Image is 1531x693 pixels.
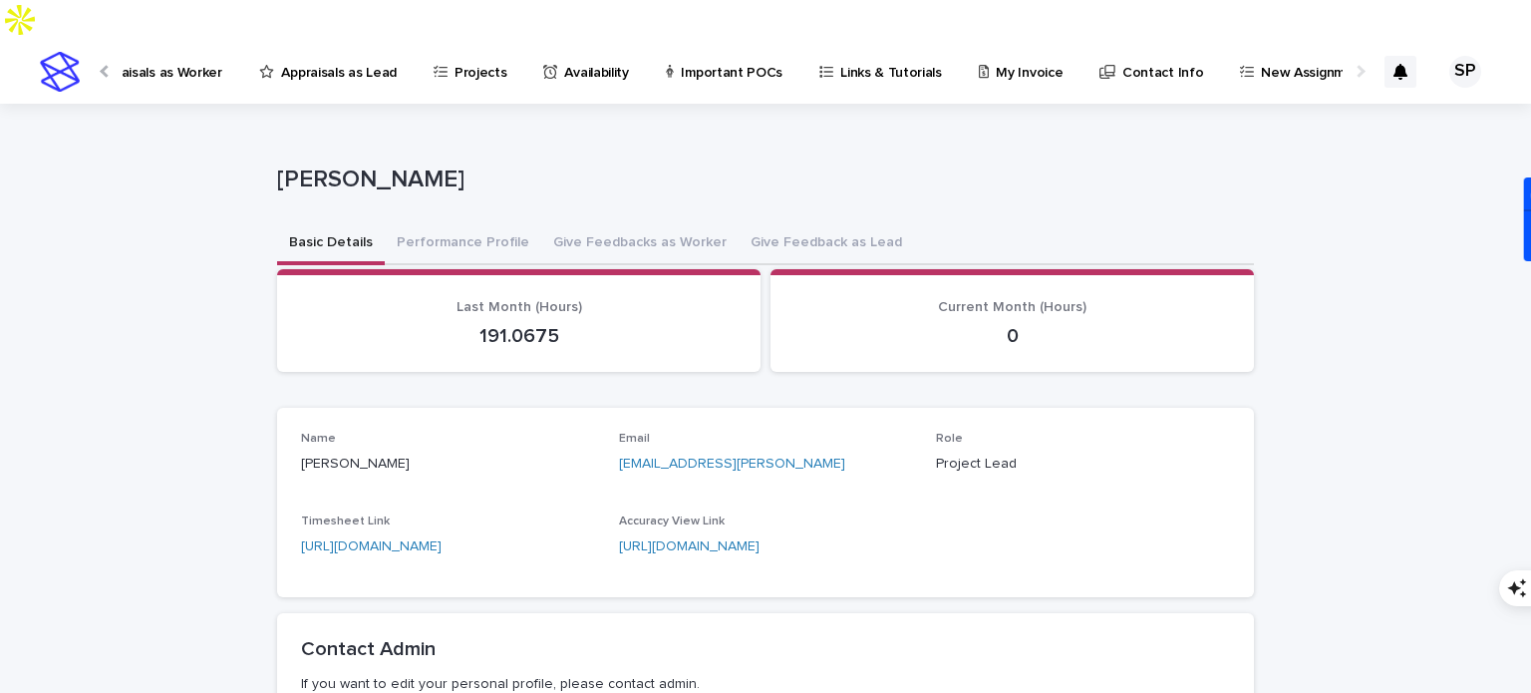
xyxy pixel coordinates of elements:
[977,40,1072,102] a: My Invoice
[996,40,1063,82] p: My Invoice
[301,539,442,553] a: [URL][DOMAIN_NAME]
[432,40,516,102] a: Projects
[301,433,336,445] span: Name
[938,300,1086,314] span: Current Month (Hours)
[301,637,1230,661] h2: Contact Admin
[277,223,385,265] button: Basic Details
[301,675,1230,693] p: If you want to edit your personal profile, please contact admin.
[664,40,791,102] a: Important POCs
[541,40,637,102] a: Availability
[1261,40,1373,82] p: New Assignments
[936,454,1230,475] p: Project Lead
[385,223,541,265] button: Performance Profile
[840,40,942,82] p: Links & Tutorials
[619,516,725,527] span: Accuracy View Link
[301,516,390,527] span: Timesheet Link
[1238,40,1381,102] a: New Assignments
[1449,56,1481,88] div: SP
[455,40,507,82] p: Projects
[794,324,1230,348] p: 0
[457,300,582,314] span: Last Month (Hours)
[301,324,737,348] p: 191.0675
[619,433,650,445] span: Email
[619,539,760,553] a: [URL][DOMAIN_NAME]
[936,433,963,445] span: Role
[1122,40,1203,82] p: Contact Info
[619,457,845,471] a: [EMAIL_ADDRESS][PERSON_NAME]
[541,223,739,265] button: Give Feedbacks as Worker
[40,52,80,92] img: stacker-logo-s-only.png
[301,454,595,475] p: [PERSON_NAME]
[817,40,951,102] a: Links & Tutorials
[681,40,782,82] p: Important POCs
[1097,40,1212,102] a: Contact Info
[281,40,396,82] p: Appraisals as Lead
[93,40,222,82] p: Appraisals as Worker
[564,40,628,82] p: Availability
[70,40,231,102] a: Appraisals as Worker
[739,223,914,265] button: Give Feedback as Lead
[277,166,1246,194] p: [PERSON_NAME]
[257,40,406,102] a: Appraisals as Lead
